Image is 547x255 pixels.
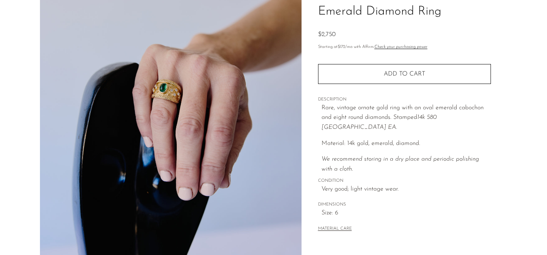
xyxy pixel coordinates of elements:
[322,208,491,218] span: Size: 6
[322,139,491,149] p: Material: 14k gold, emerald, diamond.
[384,71,425,78] span: Add to cart
[322,103,491,133] p: Rare, vintage ornate gold ring with an oval emerald cabochon and eight round diamonds. Stamped
[318,64,491,84] button: Add to cart
[318,226,352,232] button: MATERIAL CARE
[417,114,425,120] em: 14k
[318,178,491,184] span: CONDITION
[318,44,491,51] p: Starting at /mo with Affirm.
[318,31,336,38] span: $2,750
[318,2,491,21] h1: Emerald Diamond Ring
[322,156,479,172] i: We recommend storing in a dry place and periodic polishing with a cloth.
[322,184,491,194] span: Very good; light vintage wear.
[318,201,491,208] span: DIMENSIONS
[375,45,428,49] a: Check your purchasing power - Learn more about Affirm Financing (opens in modal)
[338,45,345,49] span: $172
[318,96,491,103] span: DESCRIPTION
